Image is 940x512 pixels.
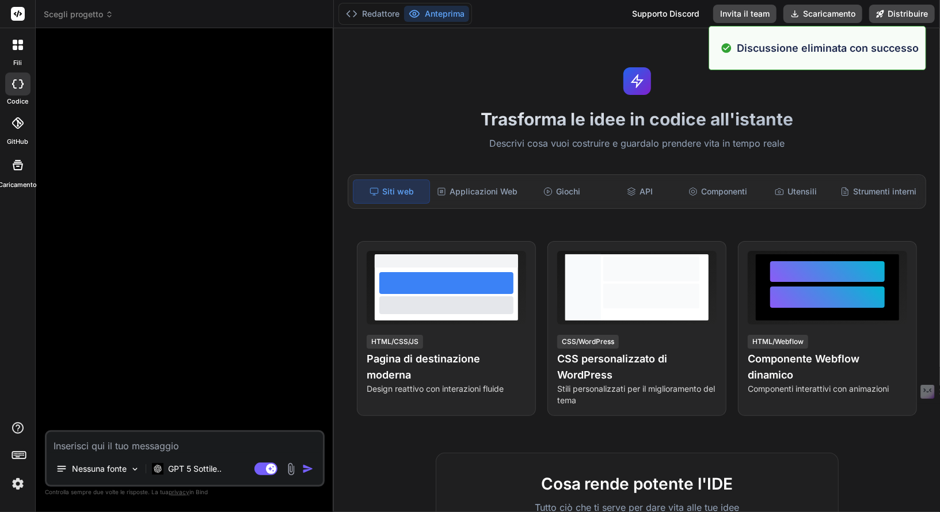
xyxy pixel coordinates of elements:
[284,463,298,476] img: attaccamento
[640,186,653,196] font: API
[752,337,804,346] font: HTML/Webflow
[748,353,859,381] font: Componente Webflow dinamico
[632,9,699,18] font: Supporto Discord
[562,337,614,346] font: CSS/WordPress
[783,5,862,23] button: Scaricamento
[130,464,140,474] img: Scegli i modelli
[152,463,163,474] img: GPT 5 Pensare in alto
[72,464,127,473] font: Nessuna fonte
[7,137,28,146] font: GitHub
[721,40,732,56] img: allerta
[169,488,189,495] font: privacy
[787,186,817,196] font: Utensili
[713,5,777,23] button: Invita il team
[748,384,889,393] font: Componenti interattivi con animazioni
[803,9,855,18] font: Scaricamento
[701,186,747,196] font: Componenti
[557,353,667,381] font: CSS personalizzato di WordPress
[8,474,28,494] img: impostazioni
[853,186,916,196] font: Strumenti interni
[425,9,465,18] font: Anteprima
[7,97,28,105] font: codice
[382,186,414,196] font: Siti web
[13,59,22,67] font: fili
[450,186,517,196] font: Applicazioni Web
[404,6,469,22] button: Anteprima
[44,9,103,19] font: Scegli progetto
[341,6,404,22] button: Redattore
[362,9,399,18] font: Redattore
[302,463,314,475] img: icona
[481,109,793,129] font: Trasforma le idee in codice all'istante
[45,488,169,495] font: Controlla sempre due volte le risposte. La tua
[189,488,208,495] font: in Bind
[371,337,418,346] font: HTML/CSS/JS
[888,9,928,18] font: Distribuire
[869,5,935,23] button: Distribuire
[556,186,580,196] font: Giochi
[557,384,715,405] font: Stili personalizzati per il miglioramento del tema
[720,9,770,18] font: Invita il team
[168,464,222,473] font: GPT 5 Sottile..
[367,353,480,381] font: Pagina di destinazione moderna
[541,474,733,494] font: Cosa rende potente l'IDE
[489,137,785,149] font: Descrivi cosa vuoi costruire e guardalo prendere vita in tempo reale
[737,42,919,54] font: Discussione eliminata con successo
[367,384,504,393] font: Design reattivo con interazioni fluide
